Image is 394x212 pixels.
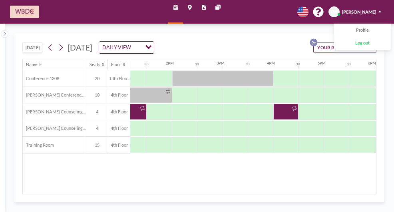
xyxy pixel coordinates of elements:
[10,6,39,18] img: organization-logo
[26,62,38,67] div: Name
[217,61,225,66] div: 3PM
[246,63,250,67] div: 30
[23,92,86,98] span: [PERSON_NAME] Conference Room
[334,37,390,50] a: Log out
[334,24,390,37] a: Profile
[86,76,107,81] span: 20
[23,76,59,81] span: Conference 1308
[330,9,338,15] span: EW
[166,61,174,66] div: 2PM
[313,42,376,53] button: YOUR RESERVATIONS9+
[101,43,132,52] span: DAILY VIEW
[368,61,376,66] div: 6PM
[108,142,130,148] span: 4th Floor
[267,61,275,66] div: 4PM
[108,92,130,98] span: 4th Floor
[23,109,86,115] span: [PERSON_NAME] Counseling Room
[108,76,130,81] span: 13th Floo...
[195,63,199,67] div: 30
[342,9,376,14] span: [PERSON_NAME]
[347,63,351,67] div: 30
[111,62,121,67] div: Floor
[108,109,130,115] span: 4th Floor
[22,42,42,53] button: [DATE]
[108,125,130,131] span: 4th Floor
[86,92,107,98] span: 10
[23,125,86,131] span: [PERSON_NAME] Counseling Room
[90,62,100,67] div: Seats
[296,63,300,67] div: 30
[133,43,141,52] input: Search for option
[356,27,369,34] span: Profile
[318,61,326,66] div: 5PM
[68,42,92,52] span: [DATE]
[355,40,370,46] span: Log out
[99,42,153,53] div: Search for option
[310,38,318,46] p: 9+
[145,63,149,67] div: 30
[86,109,107,115] span: 4
[86,142,107,148] span: 15
[23,142,54,148] span: Training Room
[86,125,107,131] span: 4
